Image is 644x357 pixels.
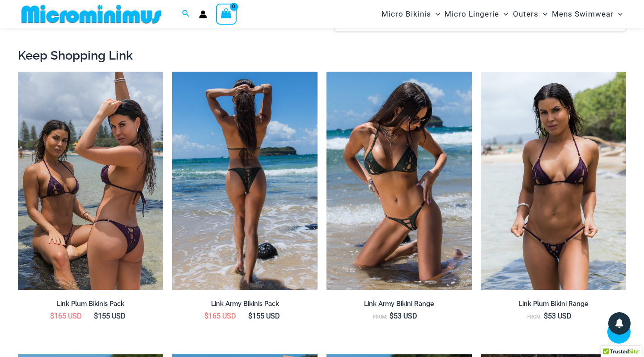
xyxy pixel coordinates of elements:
span: $ [544,312,548,320]
a: Account icon link [199,10,207,18]
img: Link Army 3070 Tri Top 2031 Cheeky 08 [326,72,472,290]
span: From: [527,314,542,320]
span: Micro Bikinis [381,3,431,26]
bdi: 155 USD [94,312,126,320]
a: Link Plum Bikinis Pack [18,300,163,311]
a: Link Army Bikini Range [326,300,472,311]
h2: Link Plum Bikinis Pack [18,300,163,308]
a: View Shopping Cart, empty [216,4,237,24]
a: Micro LingerieMenu ToggleMenu Toggle [442,3,510,26]
h2: Link Army Bikini Range [326,300,472,308]
bdi: 165 USD [204,312,236,320]
a: Link Plum 3070 Tri Top 4580 Micro 01Link Plum 3070 Tri Top 4580 Micro 05Link Plum 3070 Tri Top 45... [481,72,626,290]
span: $ [248,312,252,320]
nav: Site Navigation [378,1,626,27]
span: Menu Toggle [431,3,440,26]
a: Link Army Bikinis Pack [172,300,318,311]
img: Link Plum 3070 Tri Top 4580 Micro 01 [481,72,626,290]
a: Bikini Pack PlumLink Plum 3070 Tri Top 4580 Micro 04Link Plum 3070 Tri Top 4580 Micro 04 [18,72,163,290]
h2: Link Plum Bikini Range [481,300,626,308]
span: From: [373,314,387,320]
bdi: 53 USD [544,312,572,320]
a: Micro BikinisMenu ToggleMenu Toggle [379,3,442,26]
h2: Link Army Bikinis Pack [172,300,318,308]
bdi: 155 USD [248,312,280,320]
span: Outers [513,3,538,26]
span: $ [50,312,54,320]
a: Mens SwimwearMenu ToggleMenu Toggle [550,3,625,26]
span: Menu Toggle [614,3,623,26]
a: Link Army 3070 Tri Top 2031 Cheeky 08Link Army 3070 Tri Top 2031 Cheeky 10Link Army 3070 Tri Top ... [326,72,472,290]
h2: Keep Shopping Link [18,47,626,63]
span: Micro Lingerie [445,3,499,26]
a: Link Plum Bikini Range [481,300,626,311]
span: $ [94,312,98,320]
img: MM SHOP LOGO FLAT [18,4,165,24]
img: Bikini Pack Plum [18,72,163,290]
span: $ [204,312,208,320]
img: Link Army 3070 Tri Top 2031 Cheeky 06 [172,72,318,290]
span: Mens Swimwear [552,3,614,26]
bdi: 165 USD [50,312,82,320]
bdi: 53 USD [390,312,417,320]
span: Menu Toggle [538,3,547,26]
span: $ [390,312,394,320]
span: Menu Toggle [499,3,508,26]
a: Link Army PackLink Army 3070 Tri Top 2031 Cheeky 06Link Army 3070 Tri Top 2031 Cheeky 06 [172,72,318,290]
a: OutersMenu ToggleMenu Toggle [511,3,550,26]
a: Search icon link [182,9,190,20]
